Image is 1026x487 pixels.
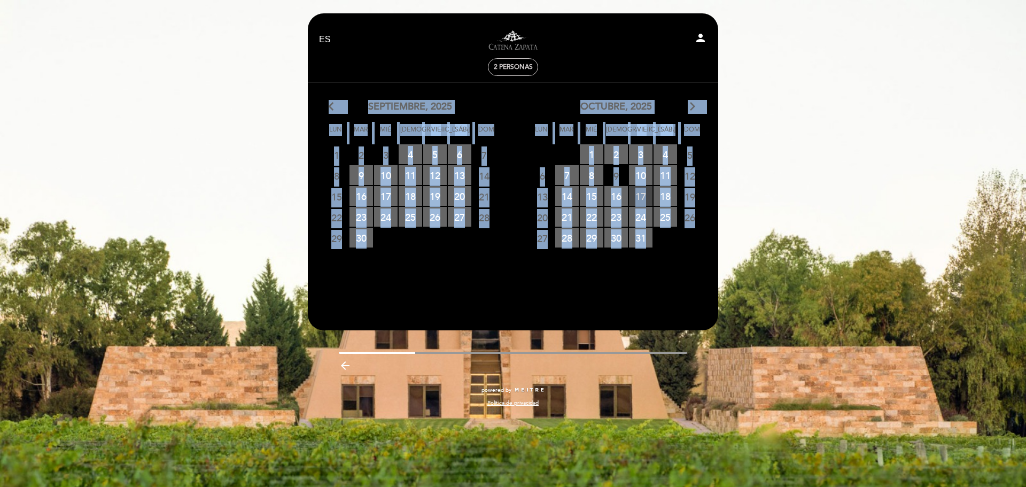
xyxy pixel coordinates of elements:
span: 17 [629,186,652,206]
span: Mar [556,124,577,144]
span: 10 [374,165,398,185]
span: 6 [531,166,554,185]
span: Dom [681,124,703,144]
span: 14 [472,166,496,185]
span: 21 [472,187,496,206]
span: 8 [580,165,603,185]
span: 17 [374,186,398,206]
span: 22 [325,207,348,227]
span: 3 [629,144,652,164]
span: 9 [349,165,373,185]
span: 26 [678,207,702,227]
i: arrow_forward_ios [688,100,697,114]
span: 1 [325,145,348,165]
span: 28 [555,228,579,248]
span: Vie [425,124,447,144]
span: 1 [580,144,603,164]
img: MEITRE [514,388,545,393]
span: 2 [604,144,628,164]
i: arrow_backward [339,359,352,372]
span: 10 [629,165,652,185]
span: 30 [604,228,628,248]
span: 20 [531,207,554,227]
span: 4 [654,144,677,164]
span: 28 [472,207,496,227]
span: 11 [654,165,677,185]
span: 11 [399,165,422,185]
a: powered by [481,386,545,394]
span: powered by [481,386,511,394]
span: 2 [349,145,373,165]
span: 8 [325,166,348,185]
span: 24 [629,207,652,227]
span: 22 [580,207,603,227]
span: 7 [472,145,496,165]
span: septiembre, 2025 [368,100,452,114]
span: 12 [423,165,447,185]
i: person [694,32,707,44]
span: 18 [654,186,677,206]
span: 29 [580,228,603,248]
span: 19 [678,187,702,206]
span: 27 [531,228,554,248]
span: Lun [325,124,346,144]
span: 21 [555,207,579,227]
span: 5 [423,144,447,164]
span: 25 [399,207,422,227]
span: 16 [349,186,373,206]
span: 23 [604,207,628,227]
span: 15 [580,186,603,206]
span: 27 [448,207,471,227]
span: Dom [476,124,497,144]
span: Mar [350,124,371,144]
span: 7 [555,165,579,185]
span: 6 [448,144,471,164]
span: 16 [604,186,628,206]
span: 12 [678,166,702,185]
span: 13 [448,165,471,185]
span: 24 [374,207,398,227]
span: 18 [399,186,422,206]
span: Mié [375,124,397,144]
span: Sáb [656,124,678,144]
a: Política de privacidad [487,399,539,407]
span: 14 [555,186,579,206]
span: 20 [448,186,471,206]
span: Vie [631,124,652,144]
span: 2 personas [494,63,533,71]
span: 13 [531,187,554,206]
span: 26 [423,207,447,227]
button: person [694,32,707,48]
span: 9 [604,166,628,185]
span: [DEMOGRAPHIC_DATA] [606,124,627,144]
span: Sáb [450,124,472,144]
span: 19 [423,186,447,206]
span: 31 [629,228,652,248]
span: 5 [678,145,702,165]
span: 29 [325,228,348,248]
a: Visitas y degustaciones en La Pirámide [446,25,580,55]
span: octubre, 2025 [580,100,652,114]
span: 4 [399,144,422,164]
span: Lun [531,124,552,144]
span: [DEMOGRAPHIC_DATA] [400,124,422,144]
span: 23 [349,207,373,227]
i: arrow_back_ios [329,100,338,114]
span: 3 [374,145,398,165]
span: 30 [349,228,373,248]
span: 15 [325,187,348,206]
span: 25 [654,207,677,227]
span: Mié [581,124,602,144]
